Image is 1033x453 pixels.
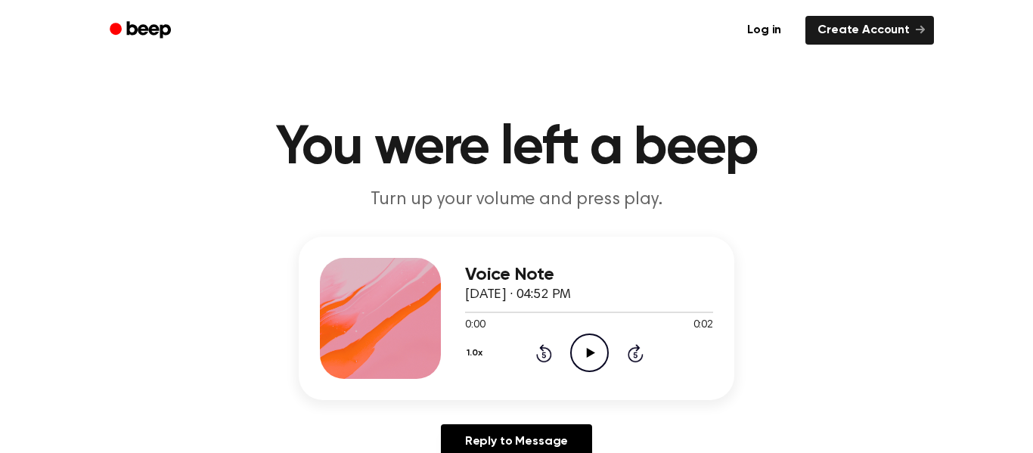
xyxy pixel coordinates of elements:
a: Create Account [805,16,934,45]
h3: Voice Note [465,265,713,285]
span: 0:00 [465,318,485,334]
a: Log in [732,13,796,48]
a: Beep [99,16,185,45]
h1: You were left a beep [129,121,904,175]
span: [DATE] · 04:52 PM [465,288,571,302]
button: 1.0x [465,340,488,366]
p: Turn up your volume and press play. [226,188,807,213]
span: 0:02 [693,318,713,334]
